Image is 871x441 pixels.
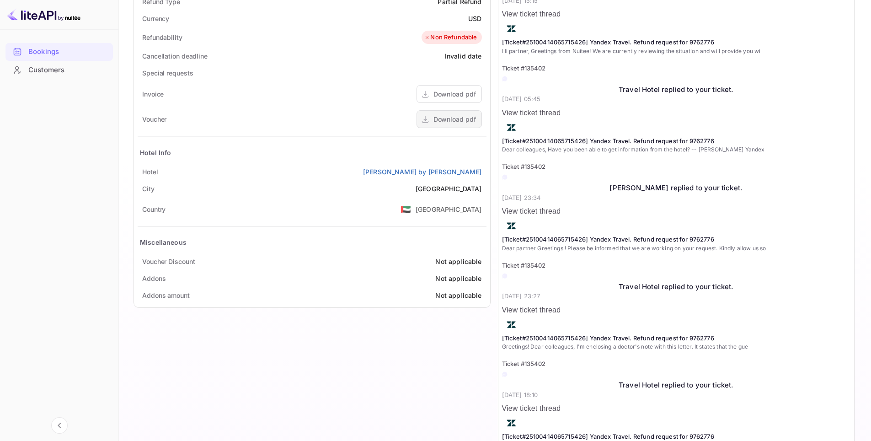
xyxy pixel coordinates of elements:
p: [DATE] 18:10 [502,391,851,400]
div: [GEOGRAPHIC_DATA] [416,204,482,214]
span: Ticket #135402 [502,65,546,72]
div: Travel Hotel replied to your ticket. [502,380,851,391]
p: View ticket thread [502,9,851,20]
img: AwvSTEc2VUhQAAAAAElFTkSuQmCC [502,217,520,235]
div: Miscellaneous [140,237,187,247]
div: Download pdf [433,114,476,124]
div: Bookings [28,47,108,57]
div: Invoice [142,89,164,99]
div: Travel Hotel replied to your ticket. [502,85,851,95]
div: USD [468,14,481,23]
p: [Ticket#25100414065715426] Yandex Travel. Refund request for 9762776 [502,38,851,47]
div: [PERSON_NAME] replied to your ticket. [502,183,851,194]
span: Ticket #135402 [502,163,546,170]
img: AwvSTEc2VUhQAAAAAElFTkSuQmCC [502,414,520,432]
p: Dear partner Greetings ! Please be informed that we are working on your request. Kindly allow us so [502,244,851,253]
div: Refundability [142,32,182,42]
div: Travel Hotel replied to your ticket. [502,282,851,292]
p: [Ticket#25100414065715426] Yandex Travel. Refund request for 9762776 [502,235,851,244]
div: Hotel Info [140,148,171,157]
p: View ticket thread [502,403,851,414]
div: Download pdf [433,89,476,99]
p: [DATE] 23:27 [502,292,851,301]
p: View ticket thread [502,305,851,316]
span: United States [401,201,411,217]
div: Invalid date [445,51,482,61]
span: Ticket #135402 [502,360,546,367]
div: Voucher [142,114,166,124]
img: AwvSTEc2VUhQAAAAAElFTkSuQmCC [502,118,520,137]
p: View ticket thread [502,206,851,217]
div: City [142,184,155,194]
p: [DATE] 05:45 [502,95,851,104]
div: Cancellation deadline [142,51,208,61]
p: Hi partner, Greetings from Nuitee! We are currently reviewing the situation and will provide you wi [502,47,851,55]
div: [GEOGRAPHIC_DATA] [416,184,482,194]
div: Not applicable [435,257,481,266]
p: View ticket thread [502,108,851,118]
a: Customers [5,61,113,78]
img: AwvSTEc2VUhQAAAAAElFTkSuQmCC [502,316,520,334]
div: Bookings [5,43,113,61]
div: Special requests [142,68,193,78]
div: Non Refundable [424,33,477,42]
div: Addons amount [142,290,190,300]
div: Not applicable [435,290,481,300]
div: Country [142,204,166,214]
p: Dear colleagues, Have you been able to get information from the hotel? -- [PERSON_NAME] Yandex [502,145,851,154]
a: Bookings [5,43,113,60]
div: Addons [142,274,166,283]
span: Ticket #135402 [502,262,546,269]
div: Hotel [142,167,158,177]
p: [DATE] 23:34 [502,194,851,203]
div: Customers [28,65,108,75]
div: Not applicable [435,274,481,283]
div: Voucher Discount [142,257,195,266]
div: Customers [5,61,113,79]
p: Greetings! Dear colleagues, I'm enclosing a doctor's note with this letter. It states that the gue [502,343,851,351]
p: [Ticket#25100414065715426] Yandex Travel. Refund request for 9762776 [502,334,851,343]
img: AwvSTEc2VUhQAAAAAElFTkSuQmCC [502,20,520,38]
a: [PERSON_NAME] by [PERSON_NAME] [363,167,482,177]
p: [Ticket#25100414065715426] Yandex Travel. Refund request for 9762776 [502,137,851,146]
div: Currency [142,14,169,23]
img: LiteAPI logo [7,7,80,22]
button: Collapse navigation [51,417,68,434]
